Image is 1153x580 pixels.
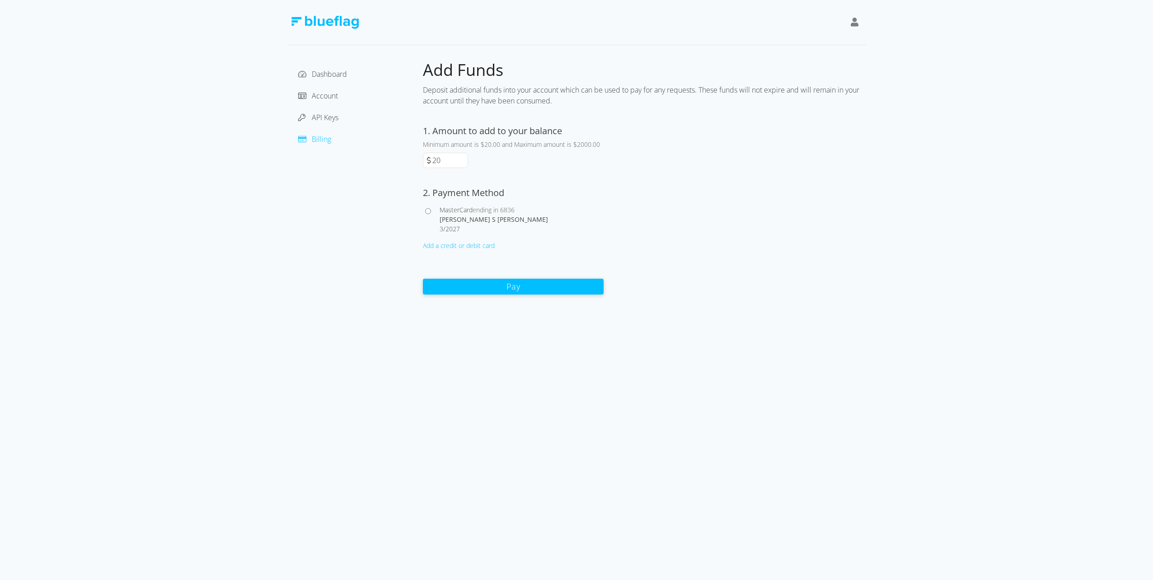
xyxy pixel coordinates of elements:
span: Account [312,91,338,101]
span: Dashboard [312,69,347,79]
a: API Keys [298,112,338,122]
span: 3 [440,225,443,233]
label: 2. Payment Method [423,187,504,199]
span: MasterCard [440,206,473,214]
label: 1. Amount to add to your balance [423,125,562,137]
span: Billing [312,134,331,144]
a: Dashboard [298,69,347,79]
a: Billing [298,134,331,144]
div: Deposit additional funds into your account which can be used to pay for any requests. These funds... [423,81,866,110]
span: 2027 [445,225,460,233]
button: Pay [423,279,604,295]
a: Account [298,91,338,101]
span: Add Funds [423,59,503,81]
div: [PERSON_NAME] S [PERSON_NAME] [440,215,604,224]
img: Blue Flag Logo [291,16,359,29]
span: ending in 6836 [473,206,515,214]
div: Add a credit or debit card [423,241,604,250]
span: / [443,225,445,233]
span: API Keys [312,112,338,122]
div: Minimum amount is $20.00 and Maximum amount is $2000.00 [423,140,604,149]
